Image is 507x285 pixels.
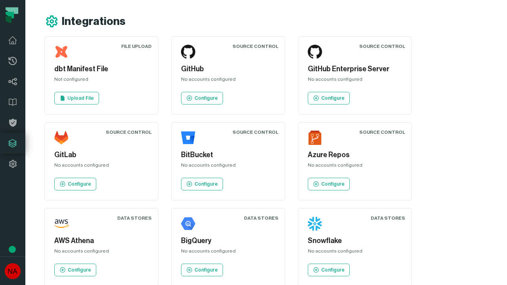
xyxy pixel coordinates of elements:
p: Configure [321,95,345,101]
a: Upload File [54,92,99,104]
h1: Integrations [62,15,126,28]
h5: AWS Athena [54,236,149,246]
div: Source Control [233,129,278,135]
p: Configure [194,267,218,273]
p: Configure [68,267,91,273]
img: BigQuery [181,217,195,231]
img: GitHub Enterprise Server [308,45,322,59]
div: Data Stores [244,215,278,221]
div: File Upload [121,43,152,49]
div: Source Control [106,129,152,135]
div: No accounts configured [181,76,275,85]
a: Configure [181,92,223,104]
div: Data Stores [117,215,152,221]
div: Source Control [359,129,405,135]
div: Tooltip anchor [9,246,16,253]
h5: GitHub [181,64,275,74]
img: avatar of No Repos Account [5,263,21,279]
img: BitBucket [181,131,195,145]
a: Configure [181,178,223,190]
a: Configure [54,178,96,190]
img: Azure Repos [308,131,322,145]
div: No accounts configured [181,162,275,171]
a: Configure [308,264,350,276]
div: No accounts configured [181,248,275,257]
img: AWS Athena [54,217,69,231]
img: GitHub [181,45,195,59]
h5: BitBucket [181,150,275,160]
p: Configure [194,95,218,101]
p: Configure [194,181,218,187]
div: No accounts configured [54,248,149,257]
a: Configure [54,264,96,276]
div: Data Stores [371,215,405,221]
img: Snowflake [308,217,322,231]
h5: GitLab [54,150,149,160]
div: Not configured [54,76,149,85]
a: Configure [308,92,350,104]
img: GitLab [54,131,69,145]
h5: dbt Manifest File [54,64,149,74]
div: No accounts configured [308,162,402,171]
h5: GitHub Enterprise Server [308,64,402,74]
h5: Azure Repos [308,150,402,160]
a: Configure [181,264,223,276]
h5: BigQuery [181,236,275,246]
div: No accounts configured [308,76,402,85]
a: Configure [308,178,350,190]
img: dbt Manifest File [54,45,69,59]
div: No accounts configured [54,162,149,171]
p: Configure [321,181,345,187]
h5: Snowflake [308,236,402,246]
p: Configure [321,267,345,273]
div: Source Control [233,43,278,49]
div: No accounts configured [308,248,402,257]
div: Source Control [359,43,405,49]
p: Configure [68,181,91,187]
